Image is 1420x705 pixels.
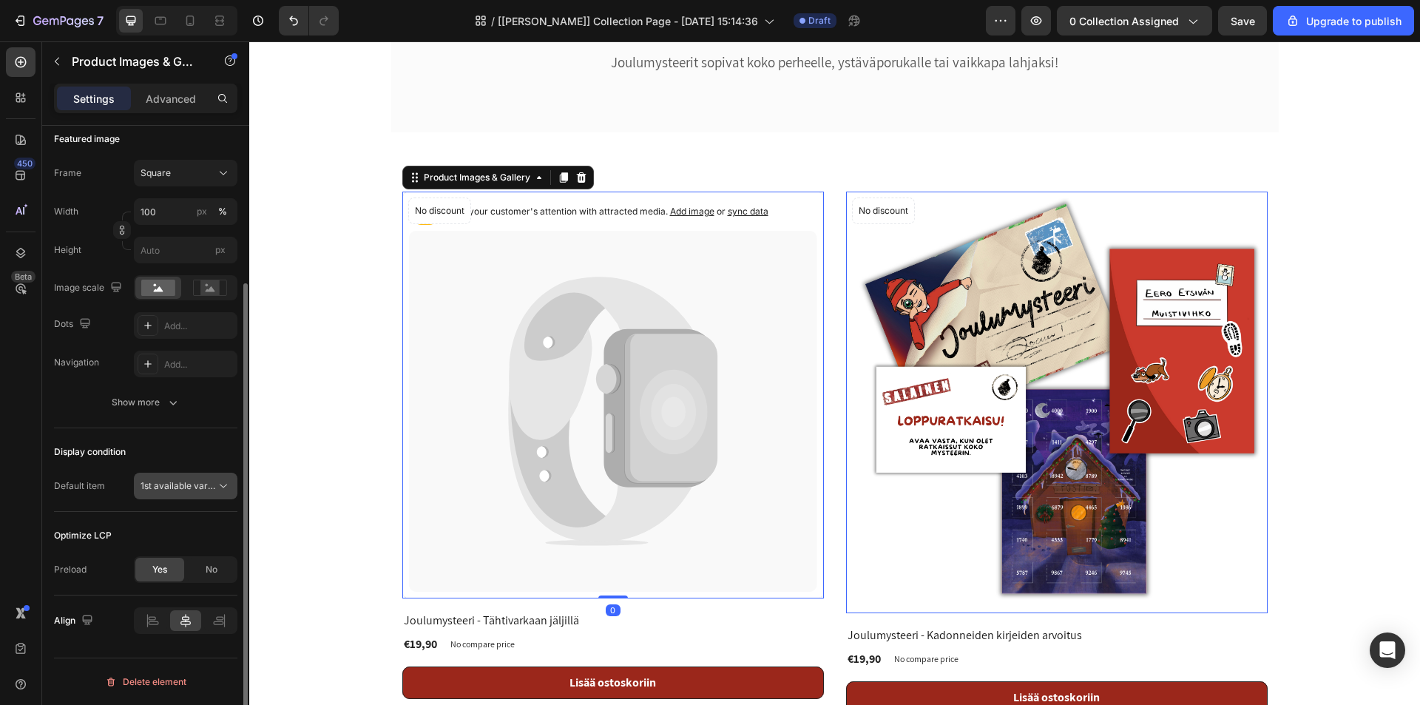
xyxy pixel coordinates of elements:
input: px [134,237,237,263]
div: €19,90 [597,607,633,628]
div: Align [54,611,96,631]
span: / [491,13,495,29]
div: Open Intercom Messenger [1370,633,1405,668]
span: Yes [152,563,167,576]
div: Preload [54,563,87,576]
div: 0 [356,563,371,575]
div: Product Images & Gallery [172,129,284,143]
span: Square [141,166,171,180]
div: 450 [14,158,35,169]
button: Square [134,160,237,186]
div: Optimize LCP [54,529,112,542]
iframe: To enrich screen reader interactions, please activate Accessibility in Grammarly extension settings [249,41,1420,705]
div: px [197,205,207,218]
a: Joulumysteeri - Kadonneiden kirjeiden arvoitus [597,150,1018,572]
div: Delete element [105,673,186,691]
div: Add... [164,358,234,371]
label: Frame [54,166,81,180]
div: Beta [11,271,35,283]
input: px% [134,198,237,225]
button: Upgrade to publish [1273,6,1414,36]
p: Product Images & Gallery [72,53,197,70]
label: Width [54,205,78,218]
div: Show more [112,395,180,410]
a: Joulumysteeri - Kadonneiden kirjeiden arvoitus [597,584,1018,604]
div: Default item [54,479,105,493]
button: 0 collection assigned [1057,6,1212,36]
span: Draft [808,14,831,27]
div: Upgrade to publish [1285,13,1402,29]
div: €19,90 [153,593,189,613]
span: or [465,164,519,175]
div: Undo/Redo [279,6,339,36]
div: Lisää ostoskoriin [764,647,851,665]
div: % [218,205,227,218]
div: Navigation [54,356,99,369]
button: 1st available variant [134,473,237,499]
span: No [206,563,217,576]
span: Save [1231,15,1255,27]
p: No discount [166,163,215,176]
button: Save [1218,6,1267,36]
button: Lisää ostoskoriin [153,625,575,658]
p: Settings [73,91,115,107]
p: No compare price [201,598,266,607]
a: Joulumysteeri - Tähtivarkaan jäljillä [153,569,575,590]
span: [[PERSON_NAME]] Collection Page - [DATE] 15:14:36 [498,13,758,29]
button: Show more [54,389,237,416]
span: px [215,244,226,255]
div: Add... [164,320,234,333]
span: Add image [421,164,465,175]
p: No compare price [645,613,709,622]
div: Display condition [54,445,126,459]
button: 7 [6,6,110,36]
button: % [193,203,211,220]
span: 0 collection assigned [1069,13,1179,29]
label: Height [54,243,81,257]
div: Dots [54,314,94,334]
button: Delete element [54,670,237,694]
div: Lisää ostoskoriin [320,633,407,650]
button: px [214,203,231,220]
span: 1st available variant [141,480,223,491]
div: Image scale [54,278,125,298]
p: 7 [97,12,104,30]
div: Featured image [54,132,120,146]
p: No discount [609,163,659,176]
span: sync data [479,164,519,175]
button: Lisää ostoskoriin [597,640,1018,672]
p: Advanced [146,91,196,107]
